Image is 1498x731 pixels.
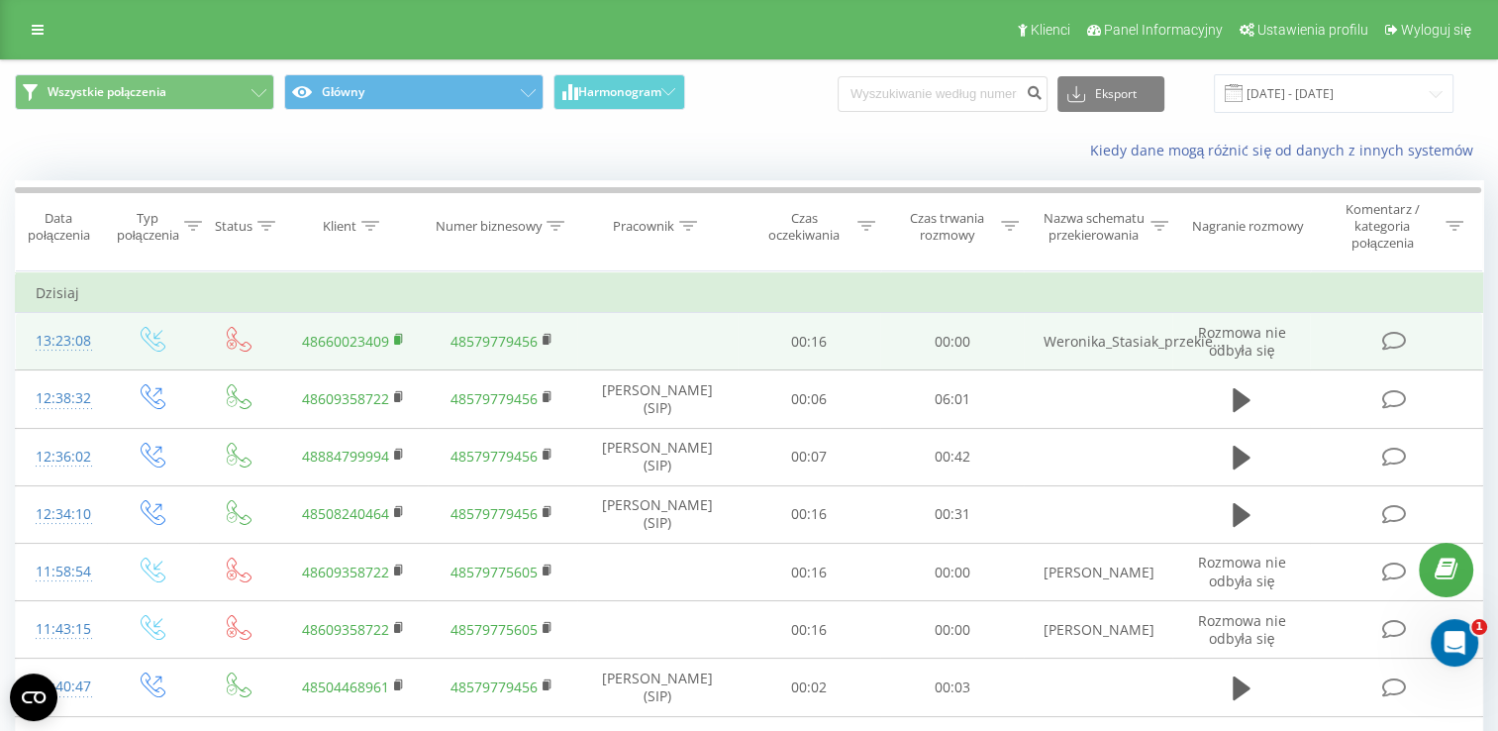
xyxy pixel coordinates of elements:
[1257,22,1368,38] span: Ustawienia profilu
[16,273,1483,313] td: Dzisiaj
[1057,76,1164,112] button: Eksport
[36,438,87,476] div: 12:36:02
[48,84,166,100] span: Wszystkie połączenia
[36,553,87,591] div: 11:58:54
[880,544,1024,601] td: 00:00
[577,485,738,543] td: [PERSON_NAME] (SIP)
[215,218,252,235] div: Status
[10,674,57,721] button: Open CMP widget
[1192,218,1304,235] div: Nagranie rozmowy
[36,495,87,534] div: 12:34:10
[450,504,538,523] a: 48579779456
[450,389,538,408] a: 48579779456
[880,485,1024,543] td: 00:31
[838,76,1048,112] input: Wyszukiwanie według numeru
[1197,611,1285,648] span: Rozmowa nie odbyła się
[577,370,738,428] td: [PERSON_NAME] (SIP)
[898,210,996,244] div: Czas trwania rozmowy
[578,85,661,99] span: Harmonogram
[1089,141,1483,159] a: Kiedy dane mogą różnić się od danych z innych systemów
[36,668,87,706] div: 11:40:47
[450,620,538,639] a: 48579775605
[36,610,87,649] div: 11:43:15
[577,428,738,485] td: [PERSON_NAME] (SIP)
[1104,22,1223,38] span: Panel Informacyjny
[302,332,389,351] a: 48660023409
[36,379,87,418] div: 12:38:32
[450,447,538,466] a: 48579779456
[738,544,881,601] td: 00:16
[1197,323,1285,360] span: Rozmowa nie odbyła się
[302,389,389,408] a: 48609358722
[880,659,1024,716] td: 00:03
[577,659,738,716] td: [PERSON_NAME] (SIP)
[880,601,1024,659] td: 00:00
[1197,553,1285,589] span: Rozmowa nie odbyła się
[302,620,389,639] a: 48609358722
[738,428,881,485] td: 00:07
[323,218,356,235] div: Klient
[1401,22,1471,38] span: Wyloguj się
[117,210,179,244] div: Typ połączenia
[302,678,389,696] a: 48504468961
[16,210,102,244] div: Data połączenia
[435,218,542,235] div: Numer biznesowy
[450,332,538,351] a: 48579779456
[738,659,881,716] td: 00:02
[613,218,674,235] div: Pracownik
[738,313,881,370] td: 00:16
[1024,601,1172,659] td: [PERSON_NAME]
[738,485,881,543] td: 00:16
[1031,22,1070,38] span: Klienci
[284,74,544,110] button: Główny
[302,504,389,523] a: 48508240464
[15,74,274,110] button: Wszystkie połączenia
[880,313,1024,370] td: 00:00
[36,322,87,361] div: 13:23:08
[450,678,538,696] a: 48579779456
[302,563,389,581] a: 48609358722
[302,447,389,466] a: 48884799994
[1431,619,1478,667] iframe: Intercom live chat
[1471,619,1487,635] span: 1
[738,601,881,659] td: 00:16
[1042,210,1146,244] div: Nazwa schematu przekierowania
[738,370,881,428] td: 00:06
[880,370,1024,428] td: 06:01
[880,428,1024,485] td: 00:42
[755,210,853,244] div: Czas oczekiwania
[450,563,538,581] a: 48579775605
[1024,544,1172,601] td: [PERSON_NAME]
[553,74,685,110] button: Harmonogram
[1325,201,1441,252] div: Komentarz / kategoria połączenia
[1044,332,1225,351] span: Weronika_Stasiak_przekie...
